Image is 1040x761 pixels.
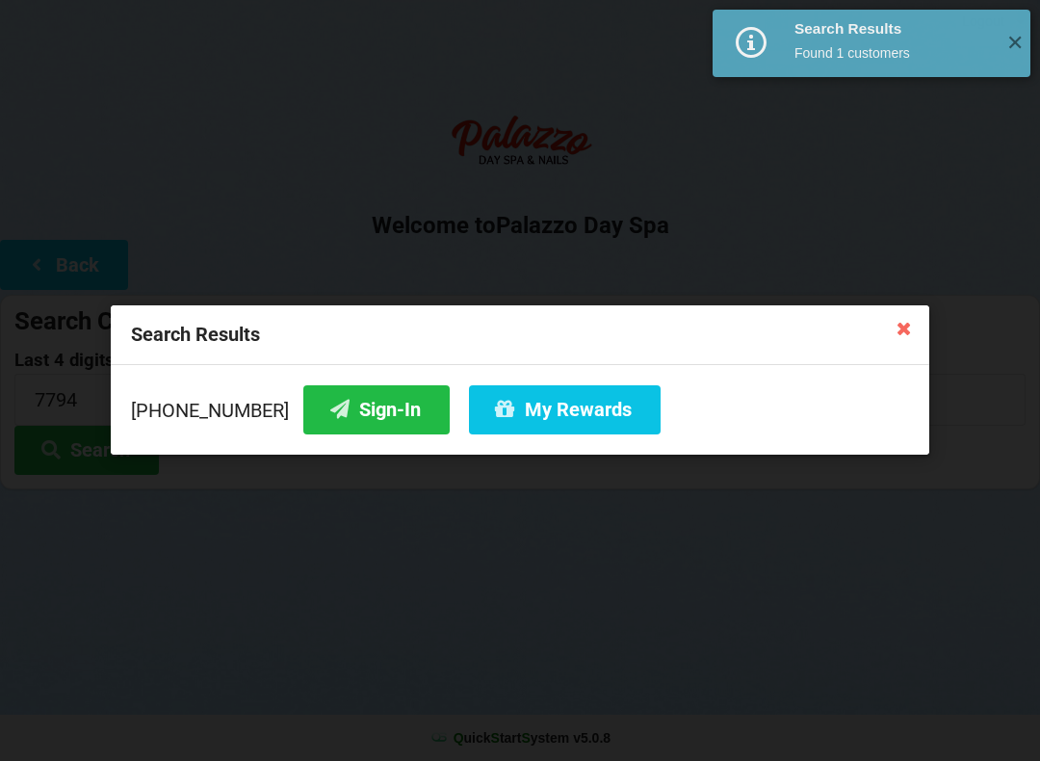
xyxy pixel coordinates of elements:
div: [PHONE_NUMBER] [131,385,909,434]
div: Found 1 customers [794,43,992,63]
button: Sign-In [303,385,450,434]
div: Search Results [794,19,992,39]
div: Search Results [111,305,929,365]
button: My Rewards [469,385,661,434]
